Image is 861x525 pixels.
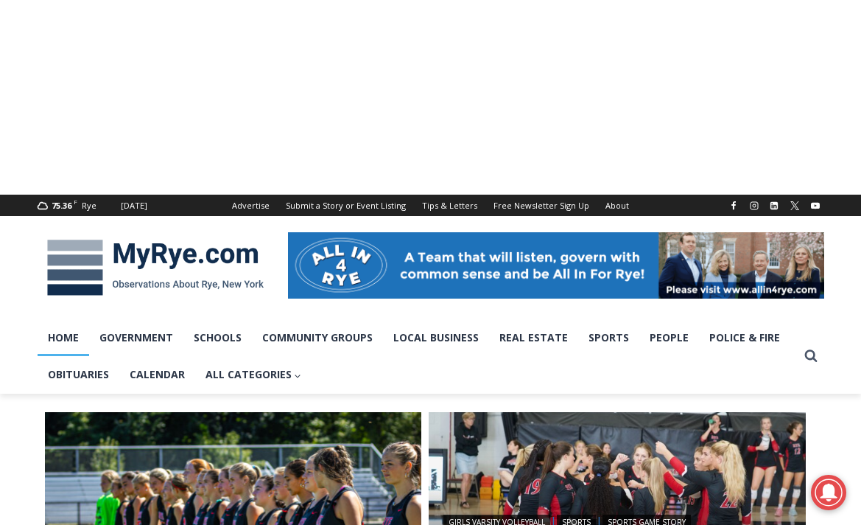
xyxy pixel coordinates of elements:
[224,195,637,216] nav: Secondary Navigation
[183,319,252,356] a: Schools
[485,195,597,216] a: Free Newsletter Sign Up
[38,319,798,394] nav: Primary Navigation
[798,343,824,369] button: View Search Form
[121,199,147,212] div: [DATE]
[383,319,489,356] a: Local Business
[699,319,790,356] a: Police & Fire
[205,366,302,383] span: All Categories
[639,319,699,356] a: People
[725,197,742,215] a: Facebook
[38,319,89,356] a: Home
[278,195,414,216] a: Submit a Story or Event Listing
[597,195,637,216] a: About
[89,319,183,356] a: Government
[38,356,119,393] a: Obituaries
[288,232,824,299] img: All in for Rye
[252,319,383,356] a: Community Groups
[745,197,763,215] a: Instagram
[786,197,804,215] a: X
[74,198,77,206] span: F
[52,200,71,211] span: 75.36
[414,195,485,216] a: Tips & Letters
[82,199,96,212] div: Rye
[489,319,578,356] a: Real Estate
[578,319,639,356] a: Sports
[195,356,312,393] a: All Categories
[765,197,783,215] a: Linkedin
[806,197,824,215] a: YouTube
[38,229,273,306] img: MyRye.com
[224,195,278,216] a: Advertise
[119,356,195,393] a: Calendar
